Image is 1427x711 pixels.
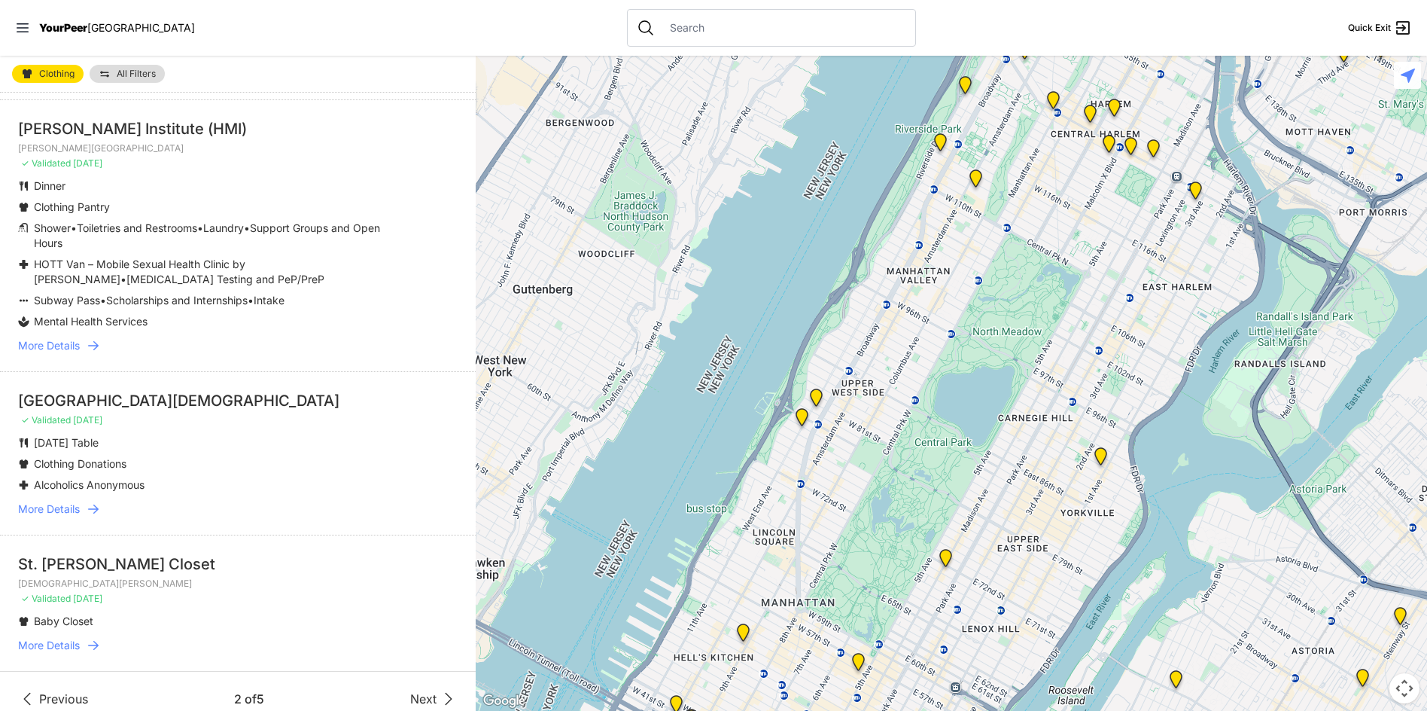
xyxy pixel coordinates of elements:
[1348,22,1391,34] span: Quick Exit
[18,390,458,411] div: [GEOGRAPHIC_DATA][DEMOGRAPHIC_DATA]
[39,69,75,78] span: Clothing
[117,69,156,78] span: All Filters
[34,478,145,491] span: Alcoholics Anonymous
[34,179,65,192] span: Dinner
[18,690,88,708] a: Previous
[90,65,165,83] a: All Filters
[18,578,458,590] p: [DEMOGRAPHIC_DATA][PERSON_NAME]
[18,502,80,517] span: More Details
[77,221,197,234] span: Toiletries and Restrooms
[12,65,84,83] a: Clothing
[197,221,203,234] span: •
[244,221,250,234] span: •
[936,549,955,573] div: Manhattan
[1044,91,1063,115] div: The PILLARS – Holistic Recovery Support
[18,554,458,575] div: St. [PERSON_NAME] Closet
[1186,182,1205,206] div: Main Location
[479,691,529,711] img: Google
[410,690,437,708] span: Next
[807,389,826,413] div: Pathways Adult Drop-In Program
[410,690,458,708] a: Next
[34,315,148,328] span: Mental Health Services
[106,294,248,307] span: Scholarships and Internships
[18,638,458,653] a: More Details
[21,414,71,426] span: ✓ Validated
[100,294,106,307] span: •
[1121,137,1140,161] div: Manhattan
[18,118,458,139] div: [PERSON_NAME] Institute (HMI)
[18,502,458,517] a: More Details
[254,294,284,307] span: Intake
[956,76,975,100] div: Manhattan
[21,157,71,169] span: ✓ Validated
[34,294,100,307] span: Subway Pass
[39,21,87,34] span: YourPeer
[479,691,529,711] a: Open this area in Google Maps (opens a new window)
[18,638,80,653] span: More Details
[1389,673,1419,703] button: Map camera controls
[73,157,102,169] span: [DATE]
[34,221,71,234] span: Shower
[18,338,458,353] a: More Details
[126,273,324,285] span: [MEDICAL_DATA] Testing and PeP/PreP
[661,20,906,35] input: Search
[931,133,950,157] div: Ford Hall
[248,294,254,307] span: •
[73,593,102,604] span: [DATE]
[34,200,110,213] span: Clothing Pantry
[34,436,99,449] span: [DATE] Table
[1167,670,1185,694] div: Fancy Thrift Shop
[1091,447,1110,471] div: Avenue Church
[966,169,985,194] div: The Cathedral Church of St. John the Divine
[1348,19,1412,37] a: Quick Exit
[18,338,80,353] span: More Details
[1081,105,1100,129] div: Uptown/Harlem DYCD Youth Drop-in Center
[1144,139,1163,163] div: East Harlem
[203,221,244,234] span: Laundry
[245,691,257,706] span: of
[1105,99,1124,123] div: Manhattan
[39,23,195,32] a: YourPeer[GEOGRAPHIC_DATA]
[234,691,245,706] span: 2
[34,457,126,470] span: Clothing Donations
[734,624,753,648] div: 9th Avenue Drop-in Center
[34,615,93,627] span: Baby Closet
[71,221,77,234] span: •
[257,691,264,706] span: 5
[18,142,458,154] p: [PERSON_NAME][GEOGRAPHIC_DATA]
[21,593,71,604] span: ✓ Validated
[34,258,245,285] span: HOTT Van – Mobile Sexual Health Clinic by [PERSON_NAME]
[87,21,195,34] span: [GEOGRAPHIC_DATA]
[73,414,102,426] span: [DATE]
[39,690,88,708] span: Previous
[120,273,126,285] span: •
